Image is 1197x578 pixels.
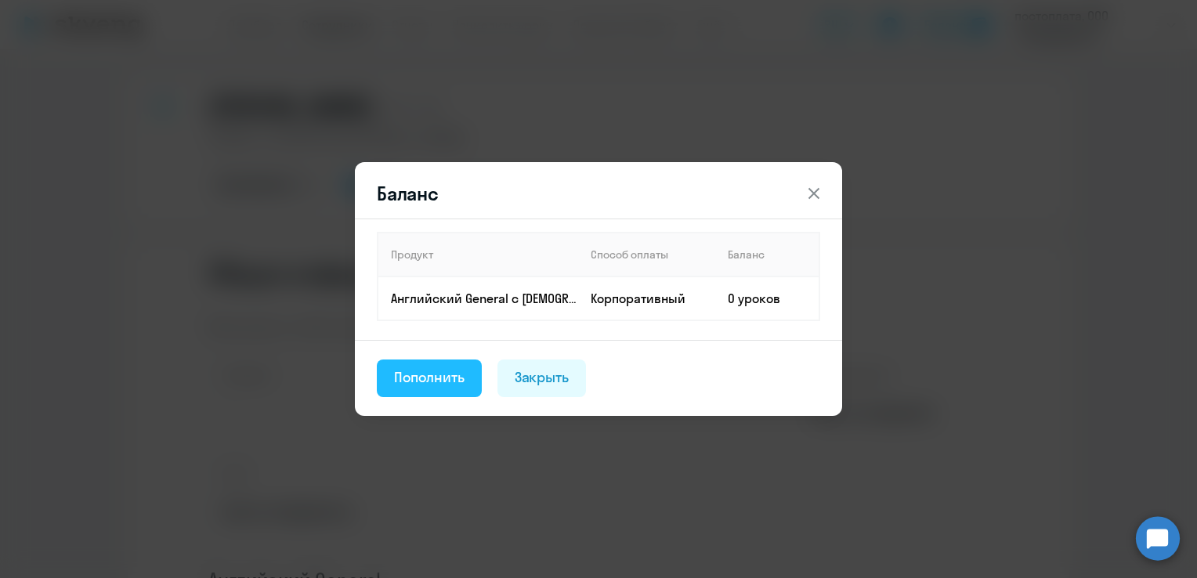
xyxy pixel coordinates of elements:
[578,276,715,320] td: Корпоративный
[377,359,482,397] button: Пополнить
[391,290,577,307] p: Английский General с [DEMOGRAPHIC_DATA] преподавателем
[497,359,587,397] button: Закрыть
[515,367,570,388] div: Закрыть
[355,181,842,206] header: Баланс
[378,233,578,276] th: Продукт
[715,276,819,320] td: 0 уроков
[578,233,715,276] th: Способ оплаты
[394,367,465,388] div: Пополнить
[715,233,819,276] th: Баланс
